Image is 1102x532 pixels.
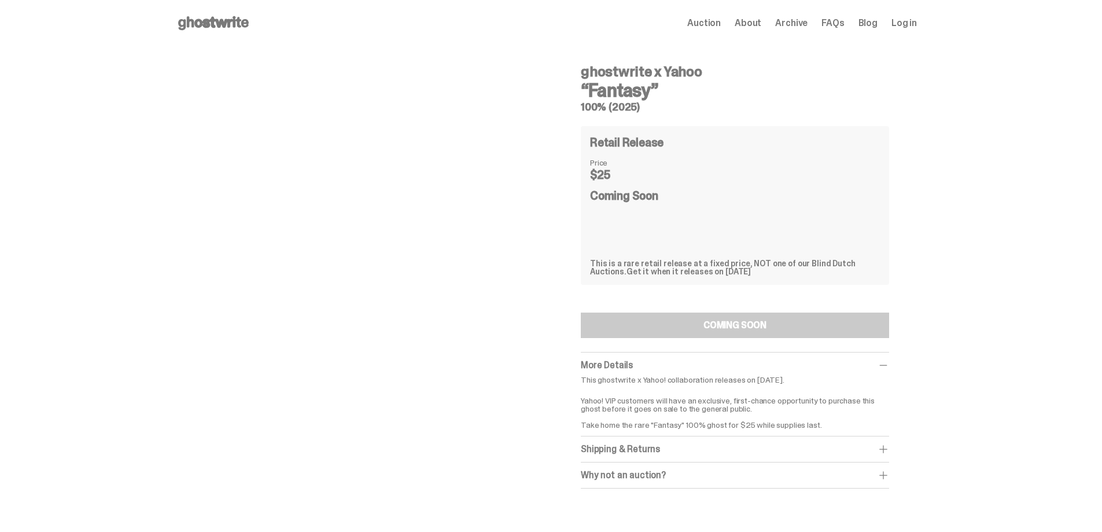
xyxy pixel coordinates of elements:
[581,313,889,338] button: COMING SOON
[626,266,751,277] span: Get it when it releases on [DATE]
[581,359,633,371] span: More Details
[821,19,844,28] a: FAQs
[590,169,648,181] dd: $25
[735,19,761,28] a: About
[581,81,889,100] h3: “Fantasy”
[858,19,878,28] a: Blog
[891,19,917,28] a: Log in
[590,259,880,276] div: This is a rare retail release at a fixed price, NOT one of our Blind Dutch Auctions.
[590,159,648,167] dt: Price
[687,19,721,28] a: Auction
[775,19,808,28] a: Archive
[590,190,880,245] div: Coming Soon
[581,102,889,112] h5: 100% (2025)
[581,443,889,455] div: Shipping & Returns
[590,137,664,148] h4: Retail Release
[703,321,766,330] div: COMING SOON
[581,376,889,384] p: This ghostwrite x Yahoo! collaboration releases on [DATE].
[581,469,889,481] div: Why not an auction?
[581,388,889,429] p: Yahoo! VIP customers will have an exclusive, first-chance opportunity to purchase this ghost befo...
[581,65,889,79] h4: ghostwrite x Yahoo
